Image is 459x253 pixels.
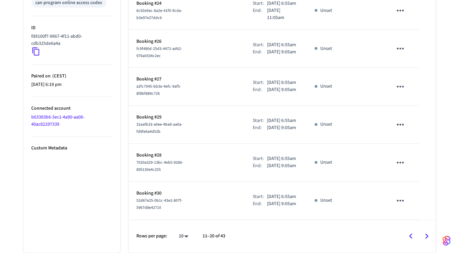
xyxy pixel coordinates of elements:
[320,159,332,166] p: Unset
[267,118,296,125] p: [DATE] 6:55am
[253,194,267,201] div: Start:
[443,235,451,246] img: SeamLogoGradient.69752ec5.svg
[267,79,296,87] p: [DATE] 6:55am
[267,125,296,132] p: [DATE] 9:05am
[51,73,66,80] span: ( CEST )
[32,82,112,89] p: [DATE] 6:19 pm
[253,118,267,125] div: Start:
[137,198,183,211] span: 52d67e25-0b1c-43e2-807f-5967d8e42710
[253,87,267,94] div: End:
[137,190,201,197] p: Booking #30
[253,201,267,208] div: End:
[137,152,201,159] p: Booking #28
[32,73,112,80] p: Paired on
[137,122,183,135] span: 31eafb33-a0ee-4ba9-aa0a-fd9fe6a4d52b
[32,145,112,152] p: Custom Metadata
[32,24,112,32] p: ID
[32,114,85,128] a: b63383b6-3ec1-4a90-aa06-40ac82297339
[267,194,296,201] p: [DATE] 6:55am
[320,83,332,90] p: Unset
[253,125,267,132] div: End:
[137,233,168,240] p: Rows per page:
[137,46,183,59] span: fc9f480d-25d3-4472-ad62-976a0334c2ec
[137,160,184,173] span: 7020a329-13bc-4eb5-9266-895130e4c255
[253,163,267,170] div: End:
[267,87,296,94] p: [DATE] 9:05am
[320,7,332,14] p: Unset
[137,76,201,83] p: Booking #27
[267,49,296,56] p: [DATE] 9:05am
[267,7,299,21] p: [DATE] 11:05am
[137,38,201,45] p: Booking #26
[253,41,267,49] div: Start:
[137,8,183,21] span: 6c92e9ac-8a2e-41f0-9cda-b3e97e27ddc6
[320,197,332,204] p: Unset
[267,41,296,49] p: [DATE] 6:55am
[253,49,267,56] div: End:
[253,79,267,87] div: Start:
[137,84,181,97] span: a2fc7045-bb3e-4efc-9af5-8f8bf889c726
[419,229,435,245] button: Go to next page
[253,7,267,21] div: End:
[32,33,110,47] p: fd8100f7-9867-4f11-abd0-cdb325de6a4a
[267,156,296,163] p: [DATE] 6:55am
[253,156,267,163] div: Start:
[403,229,419,245] button: Go to previous page
[176,232,192,241] div: 10
[320,45,332,52] p: Unset
[137,114,201,121] p: Booking #29
[267,163,296,170] p: [DATE] 9:05am
[32,105,112,112] p: Connected account
[267,201,296,208] p: [DATE] 9:05am
[320,121,332,128] p: Unset
[203,233,226,240] p: 11–20 of 43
